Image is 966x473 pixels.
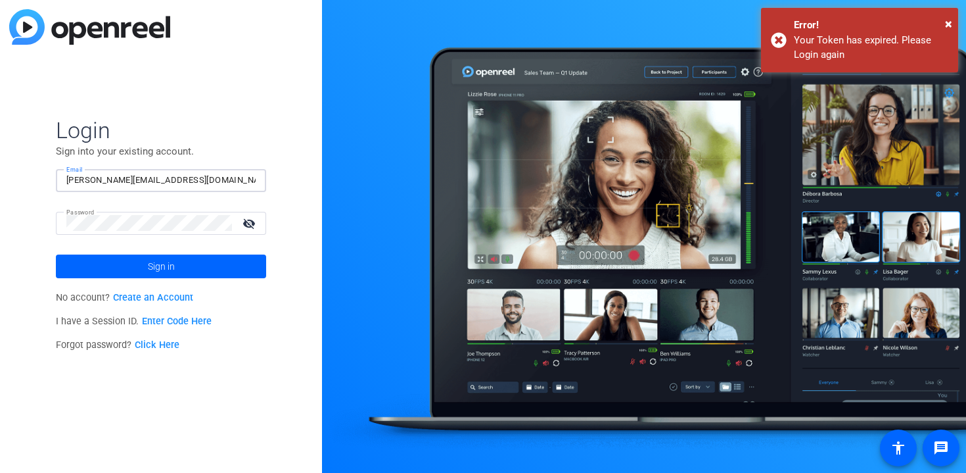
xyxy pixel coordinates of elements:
button: Sign in [56,255,266,278]
a: Create an Account [113,292,193,303]
img: blue-gradient.svg [9,9,170,45]
span: Login [56,116,266,144]
button: Close [945,14,952,34]
mat-label: Password [66,209,95,216]
div: Error! [794,18,948,33]
div: Your Token has expired. Please Login again [794,33,948,62]
input: Enter Email Address [66,172,256,188]
a: Click Here [135,339,179,351]
mat-icon: visibility_off [235,214,266,233]
span: Sign in [148,250,175,283]
span: No account? [56,292,193,303]
mat-icon: accessibility [890,440,906,456]
mat-label: Email [66,166,83,173]
span: I have a Session ID. [56,316,212,327]
mat-icon: message [933,440,949,456]
span: × [945,16,952,32]
a: Enter Code Here [142,316,212,327]
span: Forgot password? [56,339,179,351]
p: Sign into your existing account. [56,144,266,159]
